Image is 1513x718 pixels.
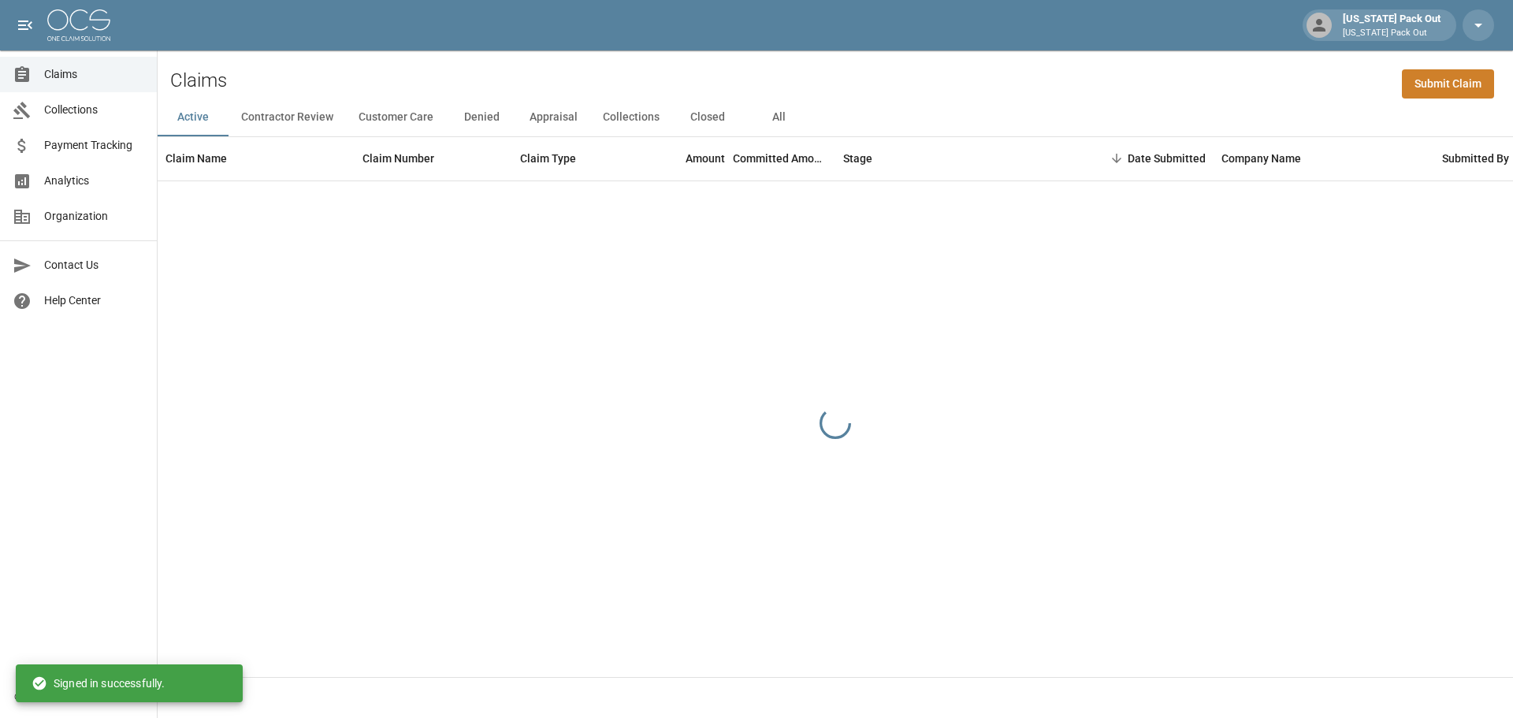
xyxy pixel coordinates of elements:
[9,9,41,41] button: open drawer
[165,136,227,180] div: Claim Name
[1402,69,1494,99] a: Submit Claim
[14,689,143,705] div: © 2025 One Claim Solution
[47,9,110,41] img: ocs-logo-white-transparent.png
[44,137,144,154] span: Payment Tracking
[835,136,1072,180] div: Stage
[229,99,346,136] button: Contractor Review
[44,102,144,118] span: Collections
[346,99,446,136] button: Customer Care
[446,99,517,136] button: Denied
[44,173,144,189] span: Analytics
[1072,136,1214,180] div: Date Submitted
[1343,27,1441,40] p: [US_STATE] Pack Out
[355,136,512,180] div: Claim Number
[843,136,872,180] div: Stage
[686,136,725,180] div: Amount
[44,257,144,273] span: Contact Us
[1336,11,1447,39] div: [US_STATE] Pack Out
[44,66,144,83] span: Claims
[32,669,165,698] div: Signed in successfully.
[158,136,355,180] div: Claim Name
[672,99,743,136] button: Closed
[1106,147,1128,169] button: Sort
[517,99,590,136] button: Appraisal
[1221,136,1301,180] div: Company Name
[170,69,227,92] h2: Claims
[1442,136,1509,180] div: Submitted By
[630,136,733,180] div: Amount
[44,292,144,309] span: Help Center
[158,99,229,136] button: Active
[590,99,672,136] button: Collections
[44,208,144,225] span: Organization
[1128,136,1206,180] div: Date Submitted
[733,136,835,180] div: Committed Amount
[512,136,630,180] div: Claim Type
[520,136,576,180] div: Claim Type
[362,136,434,180] div: Claim Number
[1214,136,1434,180] div: Company Name
[733,136,827,180] div: Committed Amount
[743,99,814,136] button: All
[158,99,1513,136] div: dynamic tabs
